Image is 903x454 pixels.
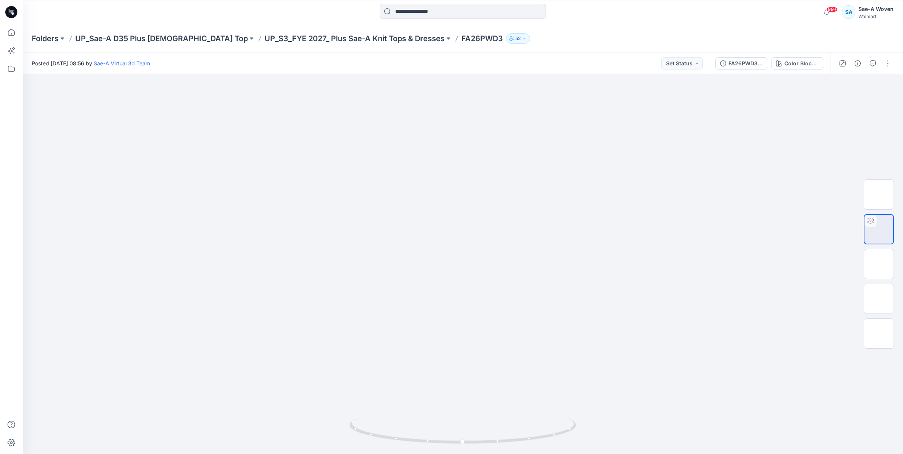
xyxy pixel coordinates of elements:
span: 99+ [826,6,838,12]
button: FA26PWD3_FULL COLORWAYS [715,57,768,69]
div: Walmart [858,14,894,19]
div: Sae-A Woven [858,5,894,14]
p: 52 [515,34,521,43]
a: Sae-A Virtual 3d Team [94,60,150,66]
button: Color Block Falling Daisies 2 CW32 [771,57,824,69]
div: FA26PWD3_FULL COLORWAYS [728,59,763,68]
div: SA [842,5,855,19]
a: UP_Sae-A D35 Plus [DEMOGRAPHIC_DATA] Top [75,33,248,44]
button: 52 [506,33,530,44]
span: Posted [DATE] 08:56 by [32,59,150,67]
p: FA26PWD3 [461,33,503,44]
a: Folders [32,33,59,44]
button: Details [852,57,864,69]
div: Color Block Falling Daisies 2 CW32 [784,59,819,68]
a: UP_S3_FYE 2027_ Plus Sae-A Knit Tops & Dresses [264,33,445,44]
